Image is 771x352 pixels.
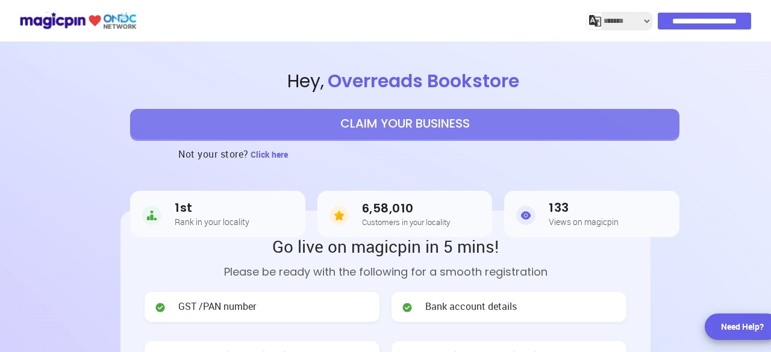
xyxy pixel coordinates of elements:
[175,217,249,226] h5: Rank in your locality
[721,321,764,333] div: Need Help?
[175,201,249,215] h3: 1st
[589,15,601,27] img: j2MGCQAAAABJRU5ErkJggg==
[142,203,161,227] img: Rank
[324,68,523,94] span: Overreads Bookstore
[362,202,450,215] h3: 6,58,010
[516,203,535,227] img: Views
[145,235,626,258] h2: Go live on magicpin in 5 mins!
[362,218,450,226] h5: Customers in your locality
[19,10,137,31] img: ondc-logo-new-small.8a59708e.svg
[549,217,619,226] h5: Views on magicpin
[329,203,349,227] img: Customers
[39,69,771,94] span: Hey ,
[178,139,249,169] h3: Not your store?
[251,149,288,160] span: Click here
[549,201,619,215] h3: 133
[145,264,626,280] p: Please be ready with the following for a smooth registration
[425,300,517,313] span: Bank account details
[401,301,413,313] img: check
[154,301,166,313] img: check
[178,300,256,313] span: GST /PAN number
[130,109,679,139] button: CLAIM YOUR BUSINESS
